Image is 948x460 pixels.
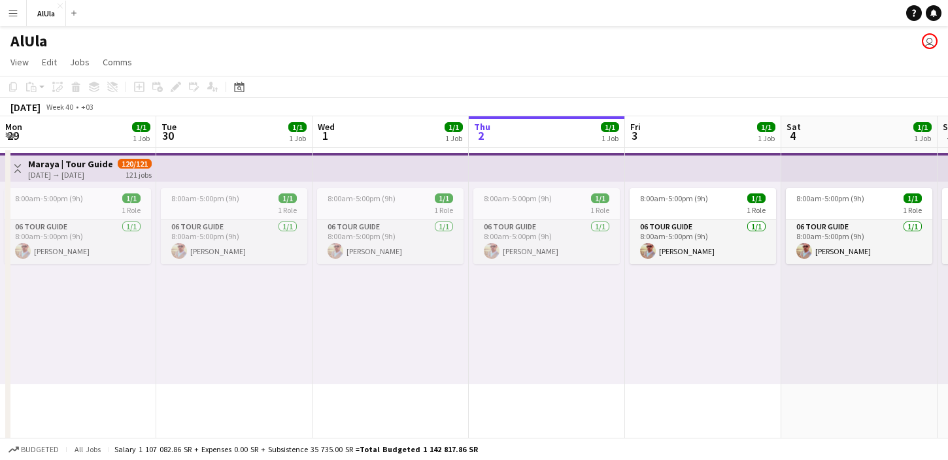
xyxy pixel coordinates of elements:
span: 8:00am-5:00pm (9h) [640,193,708,203]
div: 1 Job [445,133,462,143]
div: 1 Job [914,133,931,143]
app-card-role: 06 Tour Guide1/18:00am-5:00pm (9h)[PERSON_NAME] [630,220,776,264]
span: 120/121 [118,159,152,169]
div: 1 Job [289,133,306,143]
span: Mon [5,121,22,133]
a: Comms [97,54,137,71]
span: 1/1 [445,122,463,132]
span: 1 [316,128,335,143]
span: 1/1 [288,122,307,132]
div: 121 jobs [126,169,152,180]
span: 1/1 [904,193,922,203]
span: 1/1 [591,193,609,203]
h3: Maraya | Tour Guide [28,158,113,170]
span: Jobs [70,56,90,68]
a: Edit [37,54,62,71]
span: Thu [474,121,490,133]
span: 4 [785,128,801,143]
span: 1/1 [747,193,766,203]
app-job-card: 8:00am-5:00pm (9h)1/11 Role06 Tour Guide1/18:00am-5:00pm (9h)[PERSON_NAME] [630,188,776,264]
div: Salary 1 107 082.86 SR + Expenses 0.00 SR + Subsistence 35 735.00 SR = [114,444,478,454]
div: +03 [81,102,93,112]
app-card-role: 06 Tour Guide1/18:00am-5:00pm (9h)[PERSON_NAME] [473,220,620,264]
div: 1 Job [601,133,618,143]
span: 1/1 [601,122,619,132]
div: 1 Job [758,133,775,143]
div: [DATE] → [DATE] [28,170,113,180]
span: Tue [161,121,177,133]
span: 3 [628,128,641,143]
span: All jobs [72,444,103,454]
button: Budgeted [7,442,61,457]
span: Sat [787,121,801,133]
span: 1 Role [590,205,609,215]
span: View [10,56,29,68]
app-job-card: 8:00am-5:00pm (9h)1/11 Role06 Tour Guide1/18:00am-5:00pm (9h)[PERSON_NAME] [161,188,307,264]
button: AlUla [27,1,66,26]
span: 1 Role [122,205,141,215]
span: 8:00am-5:00pm (9h) [328,193,396,203]
div: [DATE] [10,101,41,114]
span: 8:00am-5:00pm (9h) [484,193,552,203]
span: 8:00am-5:00pm (9h) [15,193,83,203]
app-card-role: 06 Tour Guide1/18:00am-5:00pm (9h)[PERSON_NAME] [5,220,151,264]
span: 30 [160,128,177,143]
span: 1/1 [122,193,141,203]
span: 1/1 [132,122,150,132]
span: 1/1 [279,193,297,203]
app-job-card: 8:00am-5:00pm (9h)1/11 Role06 Tour Guide1/18:00am-5:00pm (9h)[PERSON_NAME] [5,188,151,264]
a: View [5,54,34,71]
span: 1/1 [757,122,775,132]
span: Edit [42,56,57,68]
span: Fri [630,121,641,133]
span: 2 [472,128,490,143]
span: 1 Role [278,205,297,215]
app-card-role: 06 Tour Guide1/18:00am-5:00pm (9h)[PERSON_NAME] [317,220,464,264]
div: 1 Job [133,133,150,143]
app-user-avatar: Hamdi Alanazi [922,33,938,49]
span: 1/1 [913,122,932,132]
span: 1 Role [903,205,922,215]
span: 1 Role [747,205,766,215]
span: 8:00am-5:00pm (9h) [171,193,239,203]
app-job-card: 8:00am-5:00pm (9h)1/11 Role06 Tour Guide1/18:00am-5:00pm (9h)[PERSON_NAME] [473,188,620,264]
span: Budgeted [21,445,59,454]
span: Week 40 [43,102,76,112]
app-job-card: 8:00am-5:00pm (9h)1/11 Role06 Tour Guide1/18:00am-5:00pm (9h)[PERSON_NAME] [786,188,932,264]
h1: AlUla [10,31,47,51]
span: Comms [103,56,132,68]
app-card-role: 06 Tour Guide1/18:00am-5:00pm (9h)[PERSON_NAME] [161,220,307,264]
span: Wed [318,121,335,133]
span: 1 Role [434,205,453,215]
app-card-role: 06 Tour Guide1/18:00am-5:00pm (9h)[PERSON_NAME] [786,220,932,264]
span: 8:00am-5:00pm (9h) [796,193,864,203]
a: Jobs [65,54,95,71]
span: Total Budgeted 1 142 817.86 SR [360,444,478,454]
span: 1/1 [435,193,453,203]
app-job-card: 8:00am-5:00pm (9h)1/11 Role06 Tour Guide1/18:00am-5:00pm (9h)[PERSON_NAME] [317,188,464,264]
span: 29 [3,128,22,143]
